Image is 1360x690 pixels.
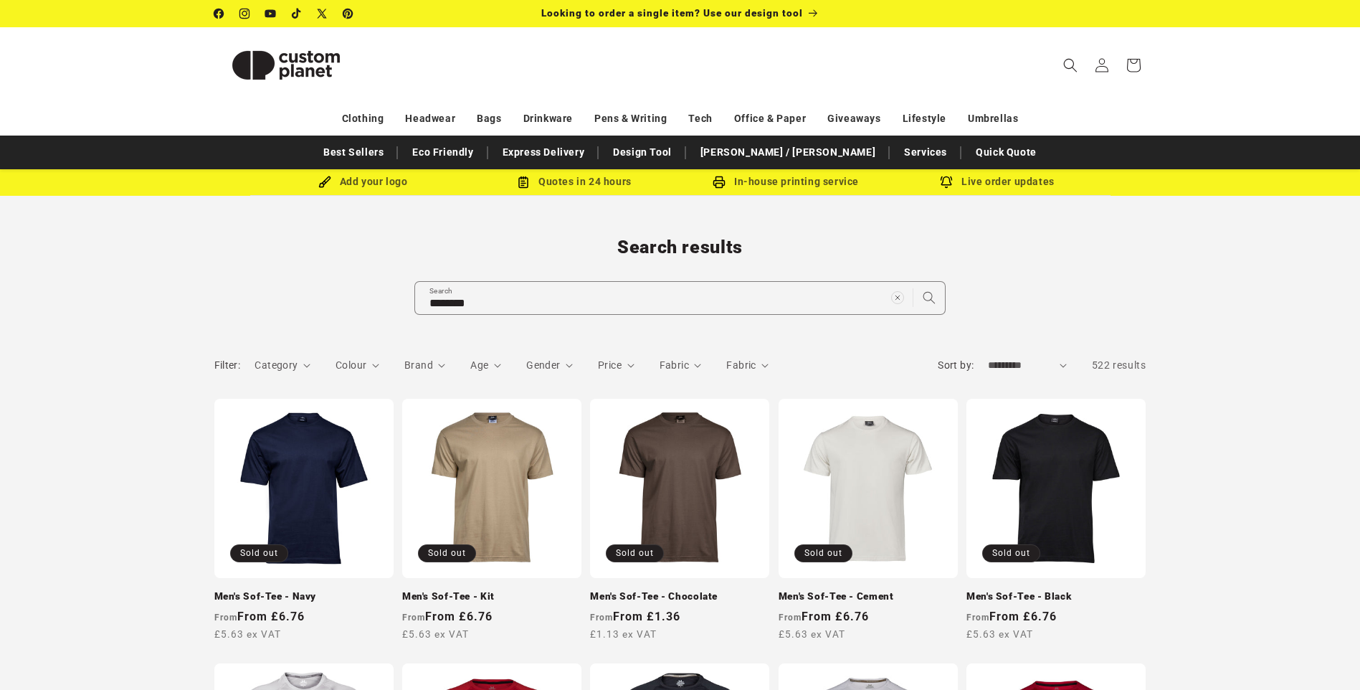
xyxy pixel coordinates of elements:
a: Men's Sof-Tee - Cement [779,590,958,603]
a: Best Sellers [316,140,391,165]
button: Search [913,282,945,313]
div: Quotes in 24 hours [469,173,680,191]
summary: Search [1055,49,1086,81]
a: Men's Sof-Tee - Navy [214,590,394,603]
a: Giveaways [827,106,880,131]
a: Umbrellas [968,106,1018,131]
img: Order Updates Icon [517,176,530,189]
summary: Fabric (0 selected) [726,358,769,373]
div: In-house printing service [680,173,892,191]
summary: Price [598,358,634,373]
label: Sort by: [938,359,974,371]
summary: Fabric (0 selected) [660,358,702,373]
a: Bags [477,106,501,131]
a: Office & Paper [734,106,806,131]
a: Men's Sof-Tee - Kit [402,590,581,603]
a: Quick Quote [969,140,1044,165]
a: Clothing [342,106,384,131]
summary: Age (0 selected) [470,358,501,373]
img: Order updates [940,176,953,189]
span: 522 results [1092,359,1146,371]
div: Add your logo [257,173,469,191]
a: Express Delivery [495,140,592,165]
summary: Gender (0 selected) [526,358,573,373]
span: Brand [404,359,433,371]
span: Colour [336,359,366,371]
span: Looking to order a single item? Use our design tool [541,7,803,19]
span: Age [470,359,488,371]
a: [PERSON_NAME] / [PERSON_NAME] [693,140,883,165]
div: Widget pro chat [1121,535,1360,690]
img: Custom Planet [214,33,358,98]
summary: Colour (0 selected) [336,358,379,373]
a: Custom Planet [209,27,363,103]
a: Drinkware [523,106,573,131]
a: Headwear [405,106,455,131]
summary: Category (0 selected) [255,358,310,373]
span: Category [255,359,298,371]
iframe: Chat Widget [1121,535,1360,690]
div: Live order updates [892,173,1103,191]
a: Services [897,140,954,165]
h1: Search results [214,236,1146,259]
span: Price [598,359,622,371]
span: Fabric [726,359,756,371]
span: Gender [526,359,560,371]
a: Eco Friendly [405,140,480,165]
a: Men's Sof-Tee - Chocolate [590,590,769,603]
span: Fabric [660,359,689,371]
img: In-house printing [713,176,726,189]
a: Design Tool [606,140,679,165]
img: Brush Icon [318,176,331,189]
a: Pens & Writing [594,106,667,131]
summary: Brand (0 selected) [404,358,446,373]
h2: Filter: [214,358,241,373]
button: Clear search term [882,282,913,313]
a: Lifestyle [903,106,946,131]
a: Men's Sof-Tee - Black [966,590,1146,603]
a: Tech [688,106,712,131]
